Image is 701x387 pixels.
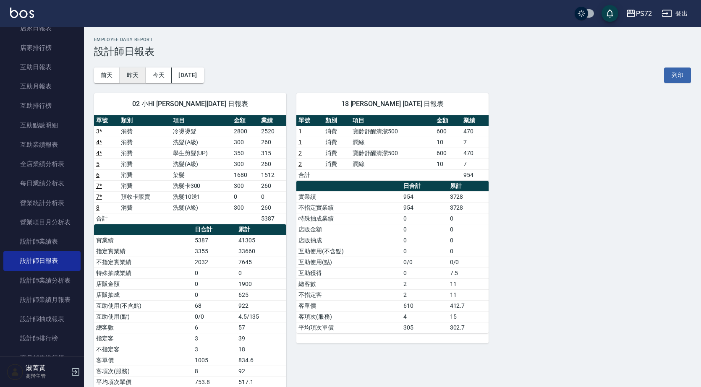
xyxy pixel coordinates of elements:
td: 0 [236,268,286,278]
th: 類別 [119,115,171,126]
td: 消費 [323,148,350,158]
td: 3728 [448,191,489,202]
td: 7645 [236,257,286,268]
td: 600 [434,148,461,158]
td: 7 [461,137,489,148]
td: 店販抽成 [296,235,401,246]
td: 300 [232,202,259,213]
td: 潤絲 [350,158,434,169]
a: 全店業績分析表 [3,154,81,174]
td: 店販金額 [94,278,193,289]
td: 0 [401,268,447,278]
td: 3355 [193,246,236,257]
th: 業績 [461,115,489,126]
td: 7.5 [448,268,489,278]
th: 業績 [259,115,286,126]
td: 消費 [119,137,171,148]
td: 300 [232,137,259,148]
td: 2800 [232,126,259,137]
p: 高階主管 [26,372,68,380]
button: 登出 [659,6,691,21]
th: 單號 [94,115,119,126]
td: 1005 [193,355,236,366]
a: 2 [298,150,302,156]
td: 冷燙燙髮 [171,126,232,137]
td: 互助使用(不含點) [94,300,193,311]
td: 特殊抽成業績 [296,213,401,224]
table: a dense table [296,181,489,333]
td: 15 [448,311,489,322]
td: 470 [461,126,489,137]
td: 92 [236,366,286,377]
td: 2 [401,289,447,300]
th: 項目 [350,115,434,126]
a: 1 [298,128,302,135]
td: 洗髮(A級) [171,158,232,169]
td: 625 [236,289,286,300]
td: 消費 [119,169,171,180]
a: 每日業績分析表 [3,174,81,193]
a: 2 [298,161,302,167]
td: 4 [401,311,447,322]
td: 11 [448,278,489,289]
td: 260 [259,202,286,213]
td: 954 [401,202,447,213]
td: 470 [461,148,489,158]
td: 0 [193,278,236,289]
a: 設計師排行榜 [3,329,81,348]
td: 消費 [119,202,171,213]
a: 設計師日報表 [3,251,81,270]
td: 消費 [119,126,171,137]
td: 消費 [119,180,171,191]
td: 客項次(服務) [94,366,193,377]
th: 累計 [236,224,286,235]
td: 洗髮卡300 [171,180,232,191]
td: 39 [236,333,286,344]
td: 10 [434,158,461,169]
td: 學生剪髮(UP) [171,148,232,158]
a: 互助點數明細 [3,116,81,135]
a: 設計師業績表 [3,232,81,251]
div: PS72 [636,8,652,19]
td: 0 [193,289,236,300]
td: 0 [232,191,259,202]
a: 設計師抽成報表 [3,309,81,329]
td: 834.6 [236,355,286,366]
td: 300 [232,180,259,191]
span: 02 小Hi [PERSON_NAME][DATE] 日報表 [104,100,276,108]
td: 610 [401,300,447,311]
td: 0 [448,235,489,246]
td: 305 [401,322,447,333]
button: 昨天 [120,68,146,83]
th: 日合計 [193,224,236,235]
button: PS72 [623,5,655,22]
td: 0 [401,235,447,246]
td: 店販金額 [296,224,401,235]
a: 營業統計分析表 [3,193,81,213]
td: 互助使用(點) [94,311,193,322]
td: 洗髮10送1 [171,191,232,202]
td: 41305 [236,235,286,246]
td: 0/0 [193,311,236,322]
td: 合計 [94,213,119,224]
a: 1 [298,139,302,145]
a: 互助日報表 [3,57,81,77]
button: 前天 [94,68,120,83]
td: 2032 [193,257,236,268]
a: 商品銷售排行榜 [3,348,81,368]
a: 設計師業績分析表 [3,271,81,290]
td: 寶齡舒醒清潔500 [350,126,434,137]
td: 客單價 [94,355,193,366]
th: 日合計 [401,181,447,192]
td: 0 [448,213,489,224]
td: 預收卡販賣 [119,191,171,202]
td: 260 [259,158,286,169]
td: 合計 [296,169,323,180]
td: 不指定客 [296,289,401,300]
td: 3728 [448,202,489,213]
a: 6 [96,171,99,178]
td: 消費 [323,137,350,148]
td: 3 [193,344,236,355]
span: 18 [PERSON_NAME] [DATE] 日報表 [306,100,479,108]
td: 總客數 [94,322,193,333]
